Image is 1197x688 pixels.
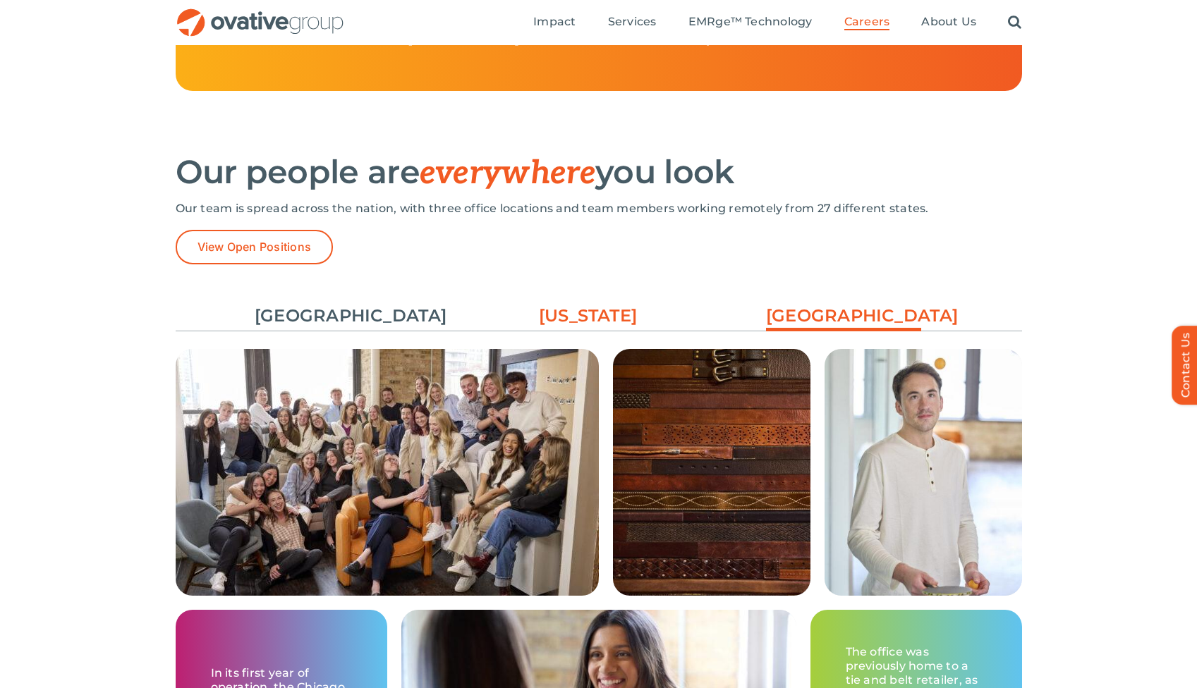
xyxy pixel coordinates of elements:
a: Search [1008,15,1021,30]
a: [GEOGRAPHIC_DATA] [255,304,410,328]
p: — [PERSON_NAME], Director of Business Development, Ovative [209,32,989,47]
a: EMRge™ Technology [688,15,813,30]
img: Careers – Chicago Grid 3 [825,349,1022,596]
a: [US_STATE] [511,304,666,328]
span: everywhere [420,154,595,193]
a: Services [608,15,657,30]
a: Impact [533,15,576,30]
ul: Post Filters [176,297,1022,335]
span: View Open Positions [198,240,312,254]
span: EMRge™ Technology [688,15,813,29]
img: Careers – Chicago Grid 2 [613,349,810,596]
img: Careers – Chicago Grid 1 [176,349,599,618]
span: About Us [921,15,976,29]
a: View Open Positions [176,230,334,264]
a: [GEOGRAPHIC_DATA] [766,304,921,335]
span: Impact [533,15,576,29]
a: Careers [844,15,890,30]
a: OG_Full_horizontal_RGB [176,7,345,20]
a: About Us [921,15,976,30]
span: Careers [844,15,890,29]
h2: Our people are you look [176,154,1022,191]
p: Our team is spread across the nation, with three office locations and team members working remote... [176,202,1022,216]
span: Services [608,15,657,29]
